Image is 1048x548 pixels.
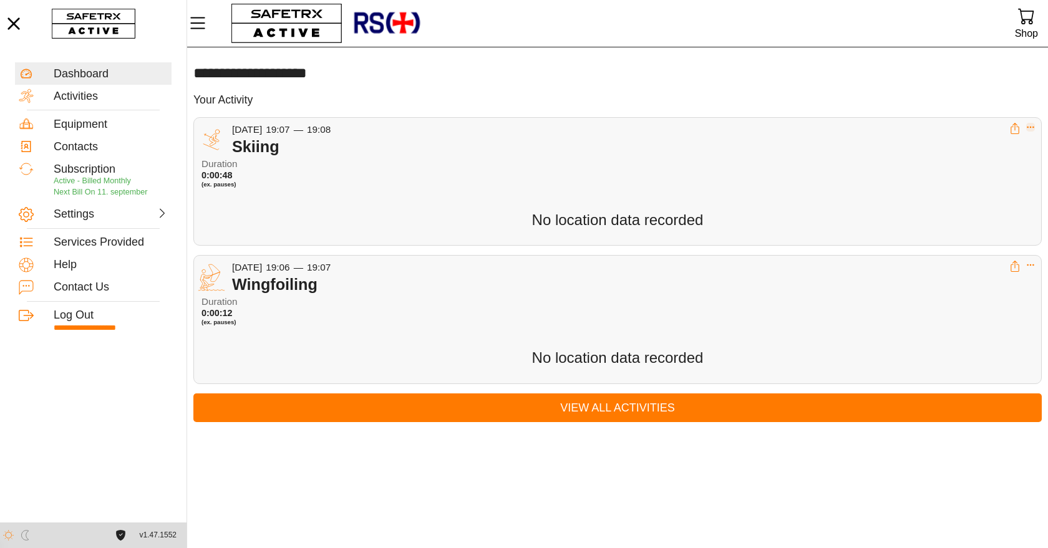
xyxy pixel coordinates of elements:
button: Menu [187,10,218,36]
div: Skiing [232,137,1009,156]
span: Next Bill On 11. september [54,188,148,196]
span: View All Activities [203,398,1032,418]
img: WINGFOILING.svg [197,263,226,292]
span: 19:07 [307,262,331,272]
span: 0:00:12 [201,308,233,318]
div: Help [54,258,168,272]
img: RescueLogo.png [352,3,421,44]
div: Subscription [54,163,168,176]
button: v1.47.1552 [132,525,184,546]
div: Wingfoiling [232,275,1009,294]
span: (ex. pauses) [201,181,281,188]
span: No location data recorded [532,349,704,366]
span: v1.47.1552 [140,529,177,542]
span: Active - Billed Monthly [54,176,131,185]
span: 19:06 [266,262,289,272]
img: Help.svg [19,257,34,272]
div: Log Out [54,309,168,322]
span: [DATE] [232,262,262,272]
a: View All Activities [193,393,1042,423]
button: Expand [1026,123,1035,132]
div: Activities [54,90,168,103]
span: — [294,124,303,135]
img: SKIING.svg [197,125,226,154]
h5: Your Activity [193,93,253,107]
span: 0:00:48 [201,170,233,180]
span: 19:08 [307,124,331,135]
button: Expand [1026,261,1035,269]
div: Contacts [54,140,168,154]
img: ModeLight.svg [3,530,14,541]
span: No location data recorded [532,211,704,228]
img: Equipment.svg [19,117,34,132]
div: Settings [54,208,109,221]
img: ModeDark.svg [20,530,31,541]
span: — [294,262,303,272]
a: License Agreement [112,530,129,541]
img: ContactUs.svg [19,280,34,295]
span: Duration [201,297,281,307]
span: Duration [201,159,281,170]
div: Dashboard [54,67,168,81]
div: Equipment [54,118,168,132]
div: Shop [1015,25,1038,42]
div: Services Provided [54,236,168,249]
img: Activities.svg [19,89,34,103]
div: Contact Us [54,281,168,294]
span: (ex. pauses) [201,319,281,326]
span: [DATE] [232,124,262,135]
span: 19:07 [266,124,289,135]
img: Subscription.svg [19,161,34,176]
